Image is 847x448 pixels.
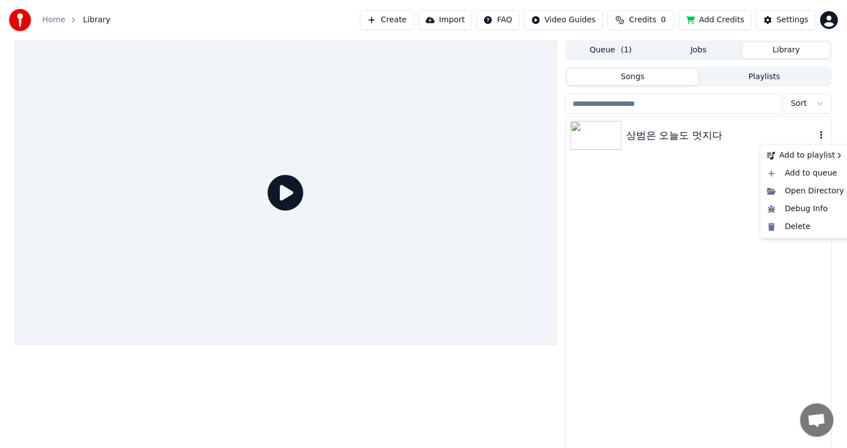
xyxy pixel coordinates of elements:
button: Songs [567,69,699,85]
span: ( 1 ) [621,45,632,56]
button: Add Credits [679,10,752,30]
button: Queue [567,42,655,59]
img: youka [9,9,31,31]
button: Create [360,10,414,30]
span: 0 [661,14,666,26]
button: Video Guides [524,10,603,30]
span: Sort [791,98,807,109]
button: FAQ [476,10,519,30]
button: Credits0 [608,10,674,30]
div: 상범은 오늘도 멋지다 [626,128,816,143]
nav: breadcrumb [42,14,110,26]
span: Library [83,14,110,26]
button: Jobs [655,42,743,59]
button: Import [418,10,472,30]
button: Settings [756,10,816,30]
button: Playlists [698,69,830,85]
a: 채팅 열기 [800,403,834,437]
div: Settings [777,14,809,26]
a: Home [42,14,65,26]
button: Library [742,42,830,59]
span: Credits [629,14,656,26]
